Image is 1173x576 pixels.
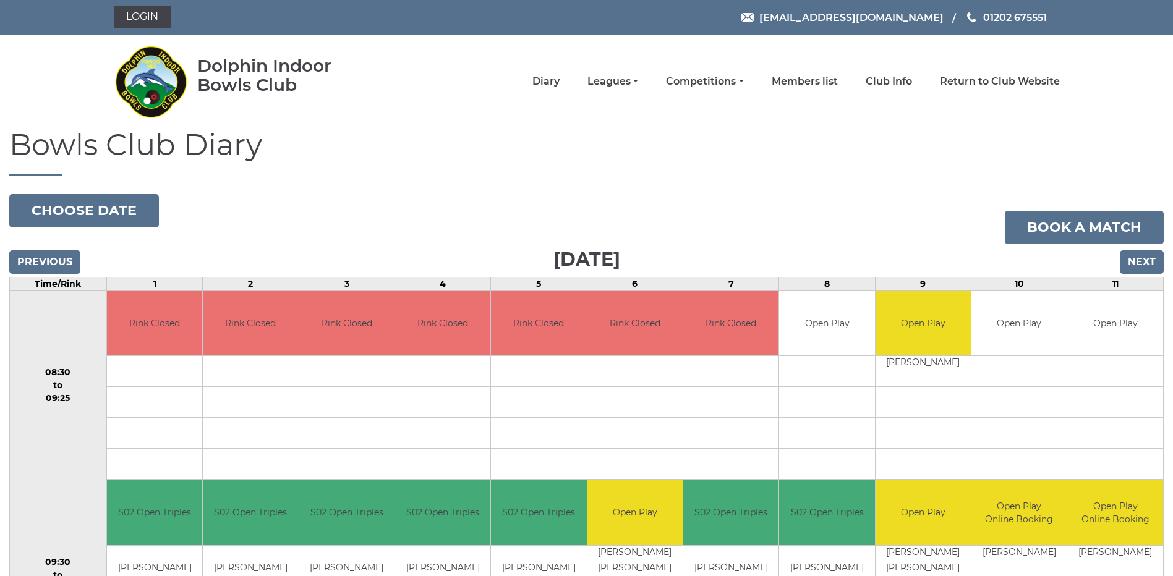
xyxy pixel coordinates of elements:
[666,75,743,88] a: Competitions
[395,277,490,290] td: 4
[876,480,971,545] td: Open Play
[299,291,395,356] td: Rink Closed
[1067,291,1163,356] td: Open Play
[1067,545,1163,561] td: [PERSON_NAME]
[9,194,159,227] button: Choose date
[299,480,395,545] td: S02 Open Triples
[876,561,971,576] td: [PERSON_NAME]
[203,277,299,290] td: 2
[971,545,1067,561] td: [PERSON_NAME]
[967,12,976,22] img: Phone us
[107,561,202,576] td: [PERSON_NAME]
[683,291,778,356] td: Rink Closed
[772,75,838,88] a: Members list
[741,13,754,22] img: Email
[779,291,874,356] td: Open Play
[1005,211,1164,244] a: Book a match
[491,561,586,576] td: [PERSON_NAME]
[741,10,944,25] a: Email [EMAIL_ADDRESS][DOMAIN_NAME]
[114,38,188,125] img: Dolphin Indoor Bowls Club
[10,277,107,290] td: Time/Rink
[965,10,1047,25] a: Phone us 01202 675551
[759,11,944,23] span: [EMAIL_ADDRESS][DOMAIN_NAME]
[9,250,80,274] input: Previous
[1120,250,1164,274] input: Next
[779,561,874,576] td: [PERSON_NAME]
[395,480,490,545] td: S02 Open Triples
[299,561,395,576] td: [PERSON_NAME]
[491,277,587,290] td: 5
[876,545,971,561] td: [PERSON_NAME]
[107,480,202,545] td: S02 Open Triples
[779,277,875,290] td: 8
[203,480,298,545] td: S02 Open Triples
[587,291,683,356] td: Rink Closed
[587,545,683,561] td: [PERSON_NAME]
[971,277,1067,290] td: 10
[587,480,683,545] td: Open Play
[876,291,971,356] td: Open Play
[866,75,912,88] a: Club Info
[683,561,778,576] td: [PERSON_NAME]
[1067,277,1164,290] td: 11
[587,561,683,576] td: [PERSON_NAME]
[779,480,874,545] td: S02 Open Triples
[876,356,971,371] td: [PERSON_NAME]
[940,75,1060,88] a: Return to Club Website
[9,129,1164,176] h1: Bowls Club Diary
[587,277,683,290] td: 6
[395,291,490,356] td: Rink Closed
[299,277,395,290] td: 3
[983,11,1047,23] span: 01202 675551
[587,75,638,88] a: Leagues
[203,561,298,576] td: [PERSON_NAME]
[203,291,298,356] td: Rink Closed
[683,277,779,290] td: 7
[107,291,202,356] td: Rink Closed
[395,561,490,576] td: [PERSON_NAME]
[532,75,560,88] a: Diary
[491,480,586,545] td: S02 Open Triples
[683,480,778,545] td: S02 Open Triples
[197,56,371,95] div: Dolphin Indoor Bowls Club
[491,291,586,356] td: Rink Closed
[1067,480,1163,545] td: Open Play Online Booking
[971,480,1067,545] td: Open Play Online Booking
[10,290,107,480] td: 08:30 to 09:25
[971,291,1067,356] td: Open Play
[106,277,202,290] td: 1
[114,6,171,28] a: Login
[875,277,971,290] td: 9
